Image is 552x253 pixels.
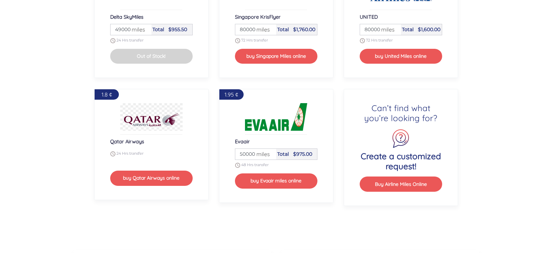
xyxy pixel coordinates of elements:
span: 72 Hrs transfer [241,38,268,43]
span: $1,760.00 [293,26,315,33]
img: schedule.png [235,163,240,168]
a: buy Qatar Airways online [110,174,193,181]
button: buy United Miles online [360,49,442,64]
span: Qatar Airways [110,138,144,145]
span: 1.95 ¢ [225,91,238,98]
span: $1,600.00 [418,26,440,33]
button: Out of Stock! [110,49,193,64]
span: 24 Hrs transfer [116,151,143,156]
button: buy Singapore Miles online [235,49,317,64]
span: $955.50 [168,26,187,33]
img: Buy Qatar Airways Airline miles online [120,103,183,131]
span: miles [378,25,395,34]
button: buy Evaair miles online [235,173,317,188]
span: 1.8 ¢ [102,91,112,98]
span: $975.00 [293,151,312,157]
img: question icon [391,129,411,148]
span: Evaair [235,138,250,145]
h4: Can’t find what you’re looking for? [360,103,442,123]
span: 48 Hrs transfer [241,163,269,168]
img: schedule.png [110,38,115,43]
span: Delta SkyMiles [110,13,143,20]
span: 24 Hrs transfer [116,38,143,43]
img: schedule.png [360,38,365,43]
span: 72 Hrs transfer [366,38,393,43]
span: UNITED [360,13,378,20]
img: Buy Evaair Airline miles online [245,103,307,131]
span: Singapore KrisFlyer [235,13,281,20]
img: schedule.png [235,38,240,43]
button: buy Qatar Airways online [110,171,193,186]
h4: Create a customized request! [360,151,442,171]
span: Total [277,26,289,33]
img: schedule.png [110,151,115,156]
span: Total [277,151,289,157]
span: Total [402,26,414,33]
span: Total [152,26,164,33]
span: miles [253,150,270,158]
span: miles [253,25,270,34]
span: miles [128,25,145,34]
button: Buy Airline Miles Online [360,177,442,191]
